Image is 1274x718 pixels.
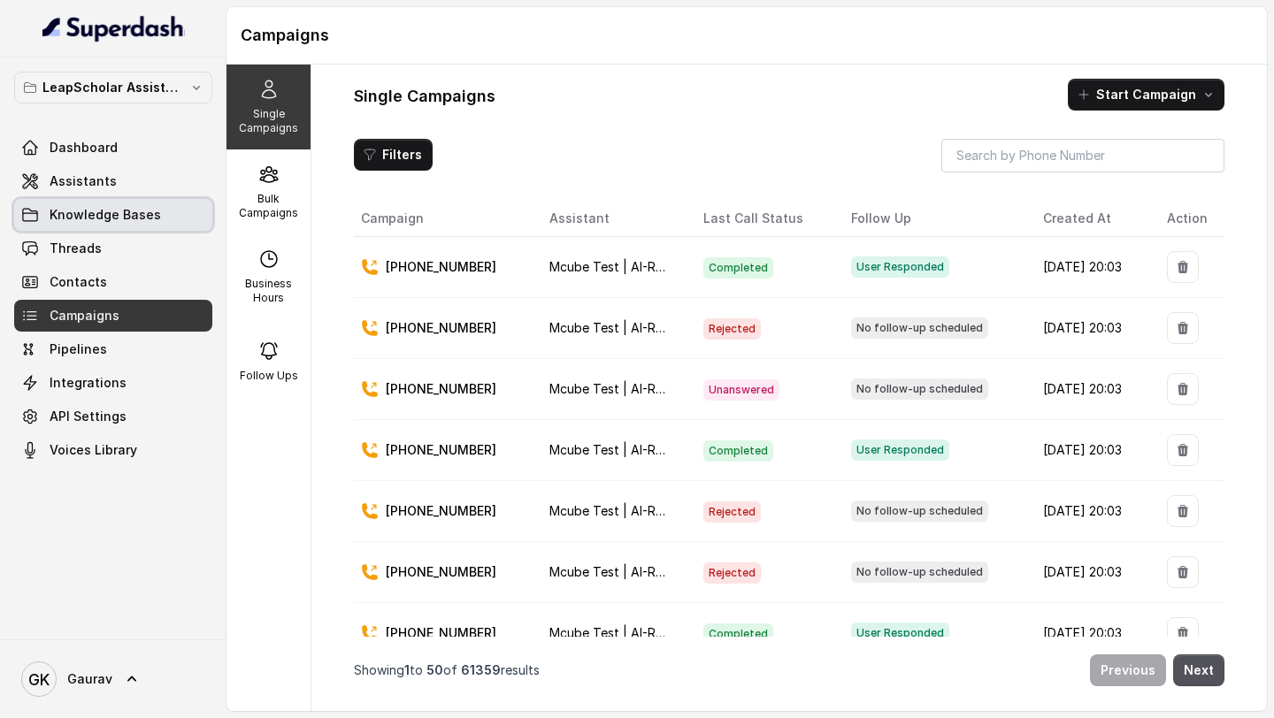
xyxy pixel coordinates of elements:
span: 1 [404,662,410,677]
span: No follow-up scheduled [851,500,988,522]
span: 50 [426,662,443,677]
span: 61359 [461,662,501,677]
td: [DATE] 20:03 [1029,481,1153,542]
button: Filters [354,139,433,171]
a: Campaigns [14,300,212,332]
span: Knowledge Bases [50,206,161,224]
p: Single Campaigns [234,107,303,135]
th: Action [1153,201,1224,237]
span: Pipelines [50,340,107,358]
button: Next [1173,654,1224,686]
td: [DATE] 20:03 [1029,542,1153,603]
span: Gaurav [67,670,112,688]
span: Completed [703,623,773,645]
th: Created At [1029,201,1153,237]
span: No follow-up scheduled [851,317,988,339]
a: Threads [14,233,212,264]
span: Contacts [50,273,107,291]
button: Start Campaign [1068,79,1224,111]
p: [PHONE_NUMBER] [386,258,496,276]
span: Completed [703,440,773,462]
span: No follow-up scheduled [851,378,988,400]
th: Follow Up [837,201,1028,237]
h1: Single Campaigns [354,82,495,111]
span: Rejected [703,318,761,340]
span: Mcube Test | AI-RM NGB [549,259,695,274]
a: Contacts [14,266,212,298]
p: [PHONE_NUMBER] [386,319,496,337]
a: API Settings [14,401,212,432]
span: Unanswered [703,379,779,401]
a: Gaurav [14,654,212,704]
span: Threads [50,240,102,257]
span: API Settings [50,408,127,425]
span: User Responded [851,439,949,461]
h1: Campaigns [241,21,1253,50]
a: Integrations [14,367,212,399]
a: Dashboard [14,132,212,164]
p: Showing to of results [354,661,540,679]
th: Last Call Status [689,201,838,237]
p: [PHONE_NUMBER] [386,563,496,581]
p: Bulk Campaigns [234,192,303,220]
span: Mcube Test | AI-RM NGB [549,381,695,396]
p: [PHONE_NUMBER] [386,441,496,459]
td: [DATE] 20:03 [1029,359,1153,420]
span: Voices Library [50,441,137,459]
span: Mcube Test | AI-RM NGB [549,320,695,335]
th: Assistant [535,201,689,237]
span: Integrations [50,374,127,392]
text: GK [28,670,50,689]
span: User Responded [851,623,949,644]
span: Assistants [50,172,117,190]
span: Mcube Test | AI-RM NGB [549,442,695,457]
td: [DATE] 20:03 [1029,603,1153,664]
a: Knowledge Bases [14,199,212,231]
th: Campaign [354,201,535,237]
td: [DATE] 20:03 [1029,237,1153,298]
button: Previous [1090,654,1166,686]
p: [PHONE_NUMBER] [386,502,496,520]
td: [DATE] 20:03 [1029,420,1153,481]
span: Completed [703,257,773,279]
a: Pipelines [14,333,212,365]
span: Mcube Test | AI-RM NGB [549,564,695,579]
p: LeapScholar Assistant [42,77,184,98]
p: [PHONE_NUMBER] [386,624,496,642]
p: Business Hours [234,277,303,305]
a: Assistants [14,165,212,197]
button: LeapScholar Assistant [14,72,212,103]
span: Dashboard [50,139,118,157]
p: Follow Ups [240,369,298,383]
span: Campaigns [50,307,119,325]
span: No follow-up scheduled [851,561,988,583]
input: Search by Phone Number [941,139,1224,172]
nav: Pagination [354,644,1224,697]
span: Mcube Test | AI-RM NGB [549,503,695,518]
span: User Responded [851,256,949,278]
span: Mcube Test | AI-RM NGB [549,625,695,640]
a: Voices Library [14,434,212,466]
span: Rejected [703,562,761,584]
span: Rejected [703,501,761,523]
td: [DATE] 20:03 [1029,298,1153,359]
p: [PHONE_NUMBER] [386,380,496,398]
img: light.svg [42,14,185,42]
